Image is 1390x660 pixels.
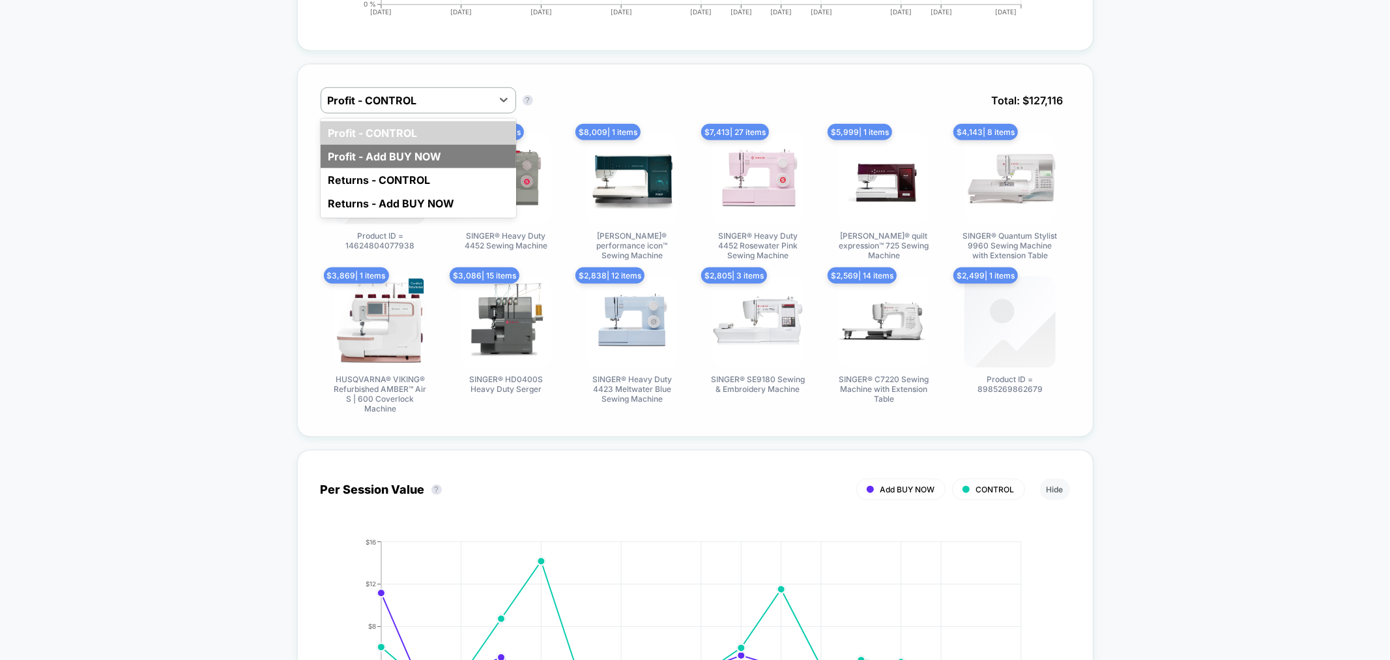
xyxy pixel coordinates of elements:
[701,124,769,140] span: $ 7,413 | 27 items
[368,622,376,630] tspan: $8
[586,133,678,224] img: PFAFF® performance icon™ Sewing Machine
[996,8,1017,16] tspan: [DATE]
[691,8,712,16] tspan: [DATE]
[961,231,1059,260] span: SINGER® Quantum Stylist 9960 Sewing Machine with Extension Table
[583,231,681,260] span: [PERSON_NAME]® performance icon™ Sewing Machine
[953,267,1018,284] span: $ 2,499 | 1 items
[835,374,933,404] span: SINGER® C7220 Sewing Machine with Extension Table
[828,267,897,284] span: $ 2,569 | 14 items
[583,374,681,404] span: SINGER® Heavy Duty 4423 Meltwater Blue Sewing Machine
[321,145,516,168] div: Profit - Add BUY NOW
[712,133,804,224] img: SINGER® Heavy Duty 4452 Rosewater Pink Sewing Machine
[321,121,516,145] div: Profit - CONTROL
[451,8,472,16] tspan: [DATE]
[371,8,392,16] tspan: [DATE]
[324,267,389,284] span: $ 3,869 | 1 items
[331,231,429,250] span: Product ID = 14624804077938
[835,231,933,260] span: [PERSON_NAME]® quilt expression™ 725 Sewing Machine
[964,133,1056,224] img: SINGER® Quantum Stylist 9960 Sewing Machine with Extension Table
[701,267,767,284] span: $ 2,805 | 3 items
[771,8,792,16] tspan: [DATE]
[431,485,442,495] button: ?
[366,538,376,546] tspan: $16
[731,8,752,16] tspan: [DATE]
[709,374,807,394] span: SINGER® SE9180 Sewing & Embroidery Machine
[611,8,632,16] tspan: [DATE]
[828,124,892,140] span: $ 5,999 | 1 items
[985,87,1070,113] span: Total: $ 127,116
[523,95,533,106] button: ?
[1040,479,1070,500] button: Hide
[530,8,552,16] tspan: [DATE]
[712,277,804,368] img: SINGER® SE9180 Sewing & Embroidery Machine
[976,485,1015,494] span: CONTROL
[891,8,912,16] tspan: [DATE]
[586,277,678,368] img: SINGER® Heavy Duty 4423 Meltwater Blue Sewing Machine
[321,168,516,192] div: Returns - CONTROL
[838,277,929,368] img: SINGER® C7220 Sewing Machine with Extension Table
[880,485,935,494] span: Add BUY NOW
[931,8,952,16] tspan: [DATE]
[457,374,555,394] span: SINGER® HD0400S Heavy Duty Serger
[321,192,516,215] div: Returns - Add BUY NOW
[575,267,644,284] span: $ 2,838 | 12 items
[331,374,429,413] span: HUSQVARNA® VIKING® Refurbished AMBER™ Air S | 600 Coverlock Machine
[460,277,551,368] img: SINGER® HD0400S Heavy Duty Serger
[961,374,1059,394] span: Product ID = 8985269862679
[964,277,1056,368] img: Product ID = 8985269862679
[366,580,376,588] tspan: $12
[953,124,1018,140] span: $ 4,143 | 8 items
[334,277,426,368] img: HUSQVARNA® VIKING® Refurbished AMBER™ Air S | 600 Coverlock Machine
[450,267,519,284] span: $ 3,086 | 15 items
[575,124,641,140] span: $ 8,009 | 1 items
[811,8,832,16] tspan: [DATE]
[709,231,807,260] span: SINGER® Heavy Duty 4452 Rosewater Pink Sewing Machine
[838,133,929,224] img: PFAFF® quilt expression™ 725 Sewing Machine
[457,231,555,250] span: SINGER® Heavy Duty 4452 Sewing Machine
